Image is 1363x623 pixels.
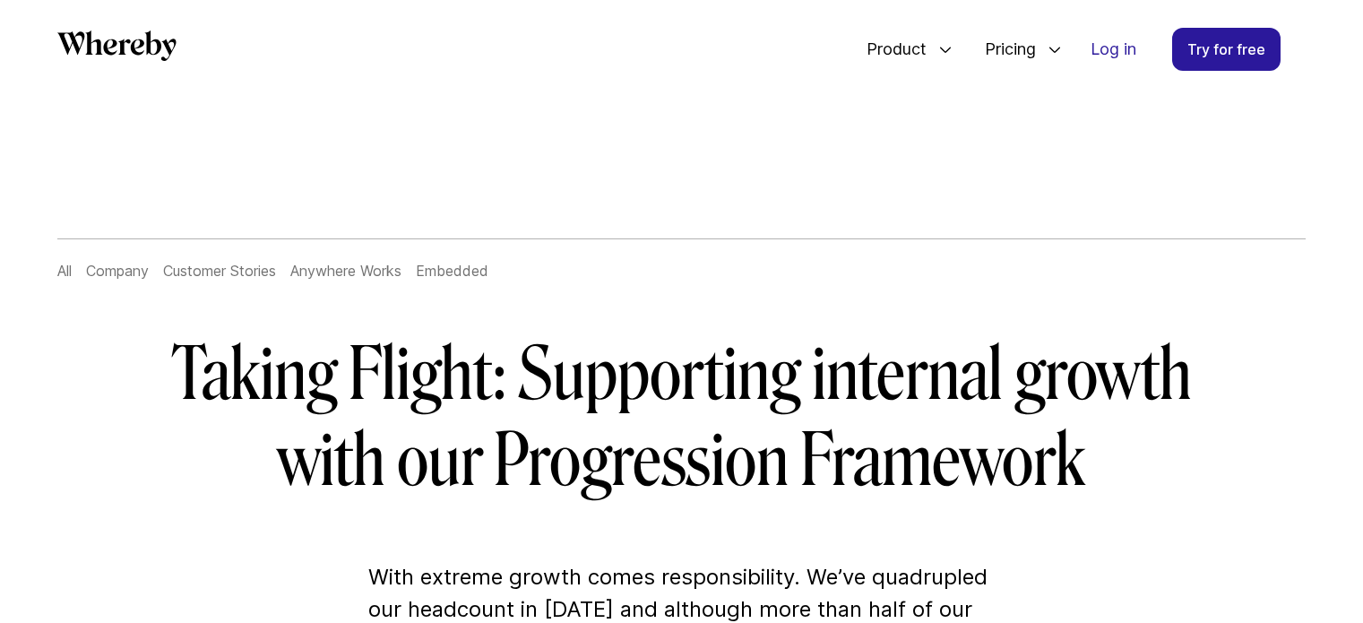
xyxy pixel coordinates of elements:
a: All [57,262,72,280]
h1: Taking Flight: Supporting internal growth with our Progression Framework [166,332,1198,504]
span: Pricing [967,20,1040,79]
span: Product [849,20,931,79]
a: Try for free [1172,28,1281,71]
a: Customer Stories [163,262,276,280]
a: Anywhere Works [290,262,401,280]
a: Company [86,262,149,280]
svg: Whereby [57,30,177,61]
a: Log in [1076,29,1151,70]
a: Embedded [416,262,488,280]
a: Whereby [57,30,177,67]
